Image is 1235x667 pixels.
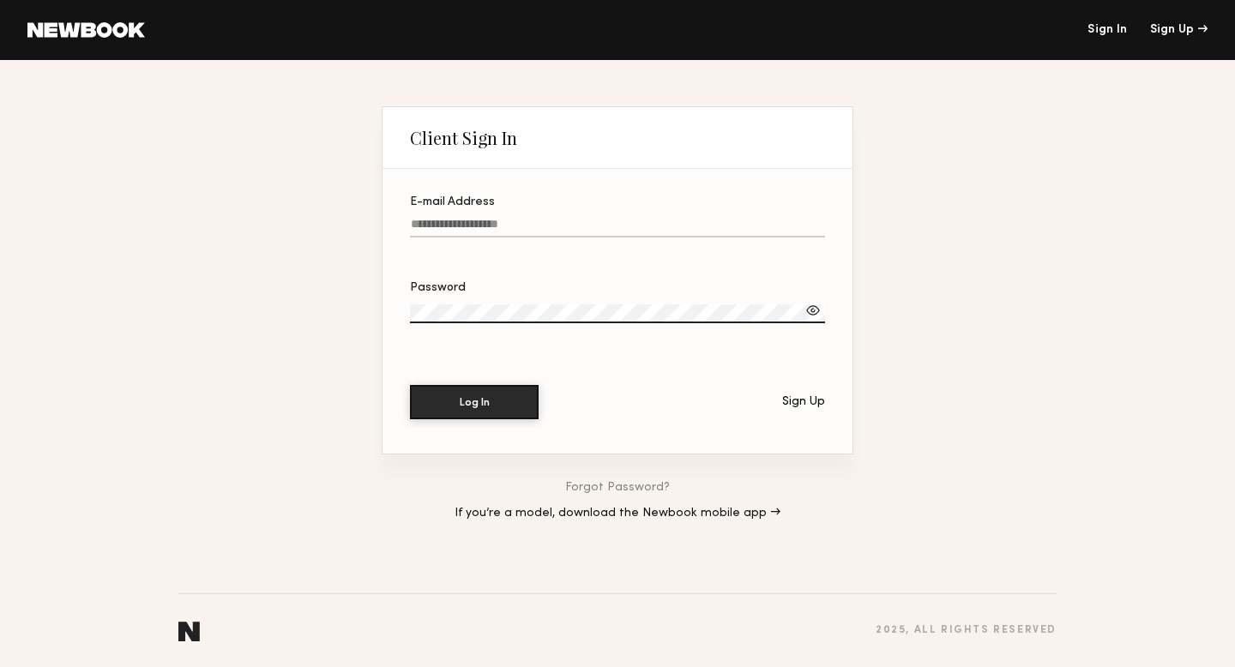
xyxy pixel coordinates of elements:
div: Password [410,282,825,294]
div: 2025 , all rights reserved [876,625,1057,636]
div: Sign Up [1150,24,1208,36]
div: Sign Up [782,396,825,408]
a: Sign In [1087,24,1127,36]
input: Password [410,304,825,323]
div: Client Sign In [410,128,517,148]
input: E-mail Address [410,218,825,237]
a: If you’re a model, download the Newbook mobile app → [455,508,780,520]
a: Forgot Password? [565,482,670,494]
div: E-mail Address [410,196,825,208]
button: Log In [410,385,539,419]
